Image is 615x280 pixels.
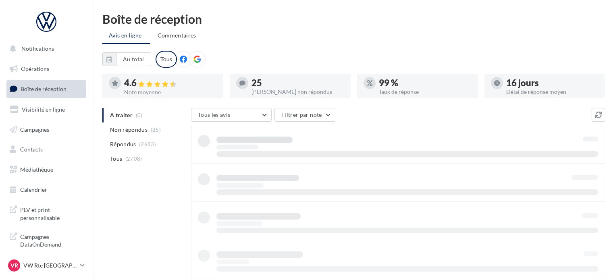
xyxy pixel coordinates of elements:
[156,51,177,68] div: Tous
[251,79,344,87] div: 25
[6,258,86,273] a: VR VW Rte [GEOGRAPHIC_DATA]
[124,89,217,95] div: Note moyenne
[158,32,196,39] span: Commentaires
[110,155,122,163] span: Tous
[5,60,88,77] a: Opérations
[5,228,88,252] a: Campagnes DataOnDemand
[20,231,83,249] span: Campagnes DataOnDemand
[102,13,605,25] div: Boîte de réception
[506,79,599,87] div: 16 jours
[124,79,217,88] div: 4.6
[5,161,88,178] a: Médiathèque
[102,52,151,66] button: Au total
[5,201,88,225] a: PLV et print personnalisable
[379,89,472,95] div: Taux de réponse
[5,181,88,198] a: Calendrier
[20,186,47,193] span: Calendrier
[5,80,88,97] a: Boîte de réception
[125,156,142,162] span: (2708)
[22,106,65,113] span: Visibilité en ligne
[139,141,156,147] span: (2683)
[20,204,83,222] span: PLV et print personnalisable
[5,141,88,158] a: Contacts
[20,126,49,133] span: Campagnes
[20,166,53,173] span: Médiathèque
[10,261,18,270] span: VR
[151,127,161,133] span: (25)
[23,261,77,270] p: VW Rte [GEOGRAPHIC_DATA]
[20,146,43,153] span: Contacts
[110,126,148,134] span: Non répondus
[5,101,88,118] a: Visibilité en ligne
[21,85,66,92] span: Boîte de réception
[251,89,344,95] div: [PERSON_NAME] non répondus
[5,40,85,57] button: Notifications
[379,79,472,87] div: 99 %
[110,140,136,148] span: Répondus
[21,65,49,72] span: Opérations
[5,121,88,138] a: Campagnes
[116,52,151,66] button: Au total
[506,89,599,95] div: Délai de réponse moyen
[21,45,54,52] span: Notifications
